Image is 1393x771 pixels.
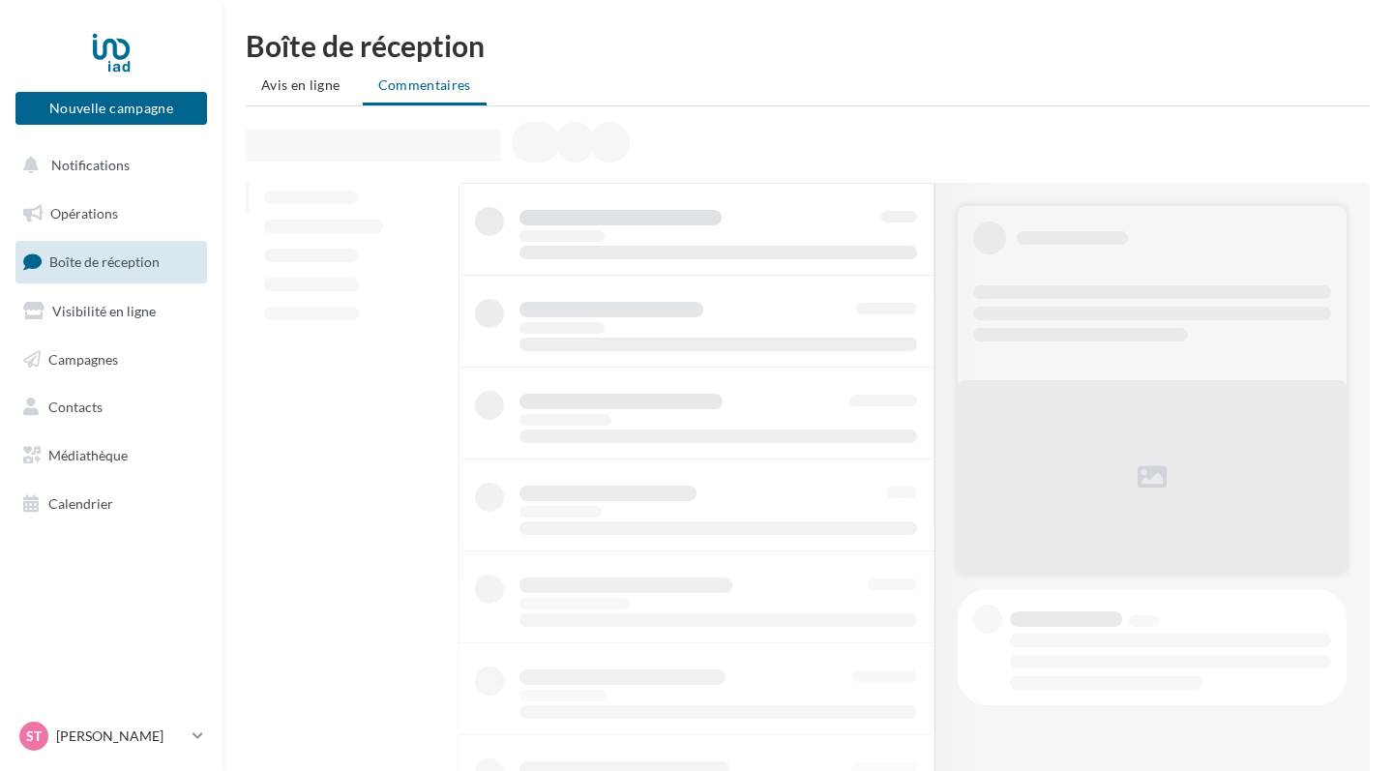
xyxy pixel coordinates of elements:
button: Nouvelle campagne [15,92,207,125]
p: [PERSON_NAME] [56,727,185,746]
a: Contacts [12,387,211,428]
a: Opérations [12,193,211,234]
a: Médiathèque [12,435,211,476]
a: Calendrier [12,484,211,524]
span: ST [26,727,42,746]
span: Contacts [48,399,103,415]
a: Visibilité en ligne [12,291,211,332]
span: Opérations [50,205,118,222]
button: Notifications [12,145,203,186]
span: Notifications [51,157,130,173]
a: Campagnes [12,340,211,380]
span: Campagnes [48,350,118,367]
a: ST [PERSON_NAME] [15,718,207,755]
span: Calendrier [48,495,113,512]
span: Avis en ligne [261,75,341,95]
span: Boîte de réception [49,253,160,270]
span: Médiathèque [48,447,128,463]
div: Boîte de réception [246,31,1370,60]
a: Boîte de réception [12,241,211,282]
span: Visibilité en ligne [52,303,156,319]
